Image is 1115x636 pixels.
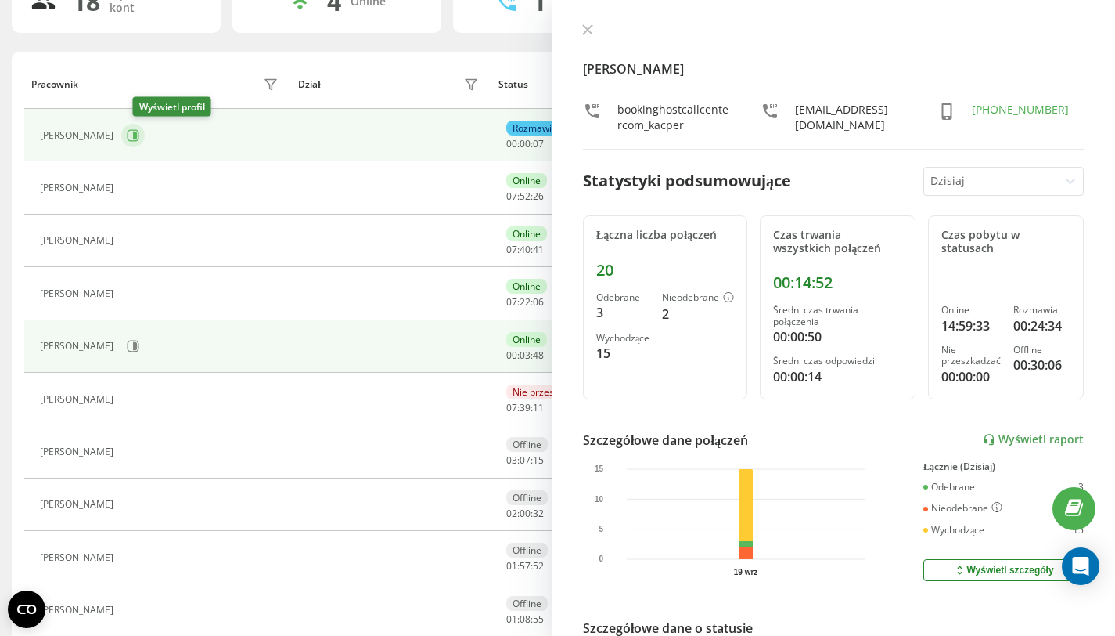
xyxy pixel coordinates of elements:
[1013,316,1070,335] div: 00:24:34
[1062,547,1099,585] div: Open Intercom Messenger
[596,303,649,322] div: 3
[533,137,544,150] span: 07
[941,229,1070,255] div: Czas pobytu w statusach
[40,446,117,457] div: [PERSON_NAME]
[773,305,902,327] div: Średni czas trwania połączenia
[662,292,734,305] div: Nieodebrane
[506,173,547,188] div: Online
[923,461,1084,472] div: Łącznie (Dzisiaj)
[533,190,544,203] span: 26
[773,229,902,255] div: Czas trwania wszystkich połączeń
[506,295,517,309] span: 07
[40,341,117,352] div: [PERSON_NAME]
[941,305,1001,316] div: Online
[941,345,1001,367] div: Nie przeszkadzać
[506,490,548,505] div: Offline
[1078,482,1084,493] div: 3
[533,243,544,256] span: 41
[40,605,117,616] div: [PERSON_NAME]
[520,613,531,626] span: 08
[533,401,544,414] span: 11
[40,552,117,563] div: [PERSON_NAME]
[520,295,531,309] span: 22
[506,543,548,558] div: Offline
[40,130,117,141] div: [PERSON_NAME]
[506,139,544,150] div: : :
[520,507,531,520] span: 00
[923,559,1084,581] button: Wyświetl szczegóły
[40,394,117,405] div: [PERSON_NAME]
[923,525,984,536] div: Wychodzące
[533,295,544,309] span: 06
[583,169,791,193] div: Statystyki podsumowujące
[506,297,544,308] div: : :
[506,596,548,611] div: Offline
[506,349,517,362] span: 00
[506,507,517,520] span: 02
[953,564,1053,576] div: Wyświetl szczegóły
[506,332,547,347] div: Online
[596,229,734,242] div: Łączna liczba połączeń
[506,437,548,452] div: Offline
[506,455,544,466] div: : :
[596,261,734,280] div: 20
[617,102,729,133] div: bookinghostcallcentercom_kacper
[498,79,528,90] div: Status
[520,243,531,256] span: 40
[533,559,544,573] span: 52
[1013,356,1070,374] div: 00:30:06
[773,367,902,386] div: 00:00:14
[773,356,902,367] div: Średni czas odpowiedzi
[506,121,563,136] div: Rozmawia
[533,349,544,362] span: 48
[596,344,649,363] div: 15
[506,508,544,519] div: : :
[506,244,544,255] div: : :
[506,191,544,202] div: : :
[595,494,604,503] text: 10
[40,499,117,510] div: [PERSON_NAME]
[596,333,649,344] div: Wychodzące
[795,102,907,133] div: [EMAIL_ADDRESS][DOMAIN_NAME]
[31,79,78,90] div: Pracownik
[298,79,320,90] div: Dział
[506,137,517,150] span: 00
[533,507,544,520] span: 32
[506,350,544,361] div: : :
[133,97,211,117] div: Wyświetl profil
[983,433,1084,446] a: Wyświetl raport
[506,559,517,573] span: 01
[972,102,1069,117] a: [PHONE_NUMBER]
[506,385,595,399] div: Nie przeszkadzać
[40,182,117,193] div: [PERSON_NAME]
[8,591,45,628] button: Open CMP widget
[583,431,748,450] div: Szczegółowe dane połączeń
[520,137,531,150] span: 00
[533,454,544,467] span: 15
[506,243,517,256] span: 07
[1013,345,1070,356] div: Offline
[40,235,117,246] div: [PERSON_NAME]
[520,349,531,362] span: 03
[596,292,649,303] div: Odebrane
[506,403,544,414] div: : :
[923,502,1002,515] div: Nieodebrane
[1013,305,1070,316] div: Rozmawia
[583,60,1084,78] h4: [PERSON_NAME]
[923,482,975,493] div: Odebrane
[506,279,547,294] div: Online
[506,190,517,203] span: 07
[506,613,517,626] span: 01
[773,273,902,292] div: 00:14:52
[506,561,544,572] div: : :
[520,401,531,414] span: 39
[1073,525,1084,536] div: 15
[599,524,604,533] text: 5
[506,226,547,241] div: Online
[662,305,734,323] div: 2
[533,613,544,626] span: 55
[599,555,604,563] text: 0
[506,454,517,467] span: 03
[734,568,758,576] text: 19 wrz
[40,288,117,299] div: [PERSON_NAME]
